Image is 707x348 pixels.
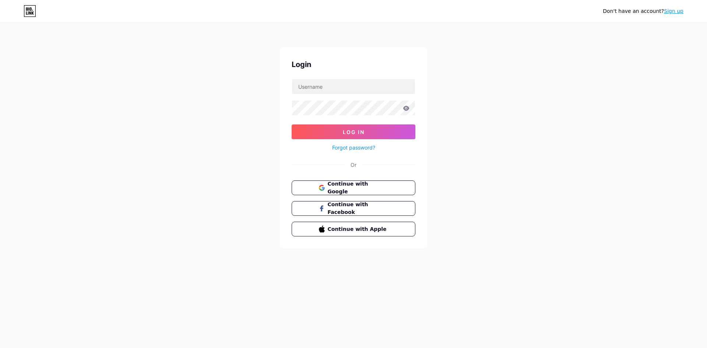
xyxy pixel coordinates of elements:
div: Login [292,59,415,70]
span: Log In [343,129,365,135]
button: Continue with Google [292,180,415,195]
span: Continue with Facebook [328,201,388,216]
div: Don't have an account? [603,7,683,15]
span: Continue with Apple [328,225,388,233]
button: Continue with Apple [292,222,415,236]
a: Forgot password? [332,144,375,151]
div: Or [351,161,356,169]
input: Username [292,79,415,94]
button: Log In [292,124,415,139]
a: Sign up [664,8,683,14]
button: Continue with Facebook [292,201,415,216]
span: Continue with Google [328,180,388,196]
